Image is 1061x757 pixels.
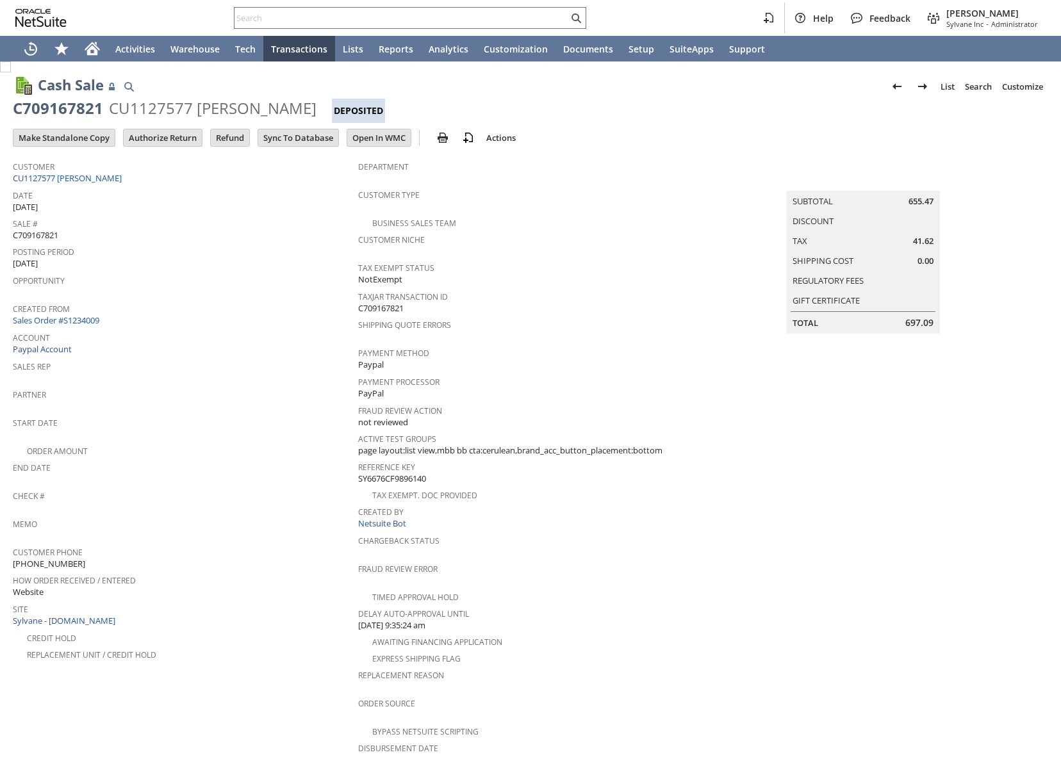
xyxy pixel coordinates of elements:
[358,405,442,416] a: Fraud Review Action
[372,592,459,603] a: Timed Approval Hold
[909,195,934,208] span: 655.47
[429,43,468,55] span: Analytics
[670,43,714,55] span: SuiteApps
[13,172,125,184] a: CU1127577 [PERSON_NAME]
[421,36,476,61] a: Analytics
[629,43,654,55] span: Setup
[461,130,476,145] img: add-record.svg
[13,218,38,229] a: Sale #
[917,255,934,267] span: 0.00
[371,36,421,61] a: Reports
[358,273,402,286] span: NotExempt
[13,519,37,530] a: Memo
[163,36,227,61] a: Warehouse
[729,43,765,55] span: Support
[786,170,940,191] caption: Summary
[913,235,934,247] span: 41.62
[960,76,997,97] a: Search
[13,201,38,213] span: [DATE]
[23,41,38,56] svg: Recent Records
[13,343,72,355] a: Paypal Account
[13,190,33,201] a: Date
[263,36,335,61] a: Transactions
[121,79,136,94] img: Quick Find
[358,473,426,485] span: SY6676CF9896140
[13,604,28,615] a: Site
[115,43,155,55] span: Activities
[13,257,38,270] span: [DATE]
[946,19,983,29] span: Sylvane Inc
[358,416,408,428] span: not reviewed
[793,215,834,227] a: Discount
[54,41,69,56] svg: Shortcuts
[793,235,807,247] a: Tax
[13,98,103,118] div: C709167821
[13,615,119,626] a: Sylvane - [DOMAIN_NAME]
[13,575,136,586] a: How Order Received / Entered
[869,12,910,24] span: Feedback
[889,79,905,94] img: Previous
[332,99,385,123] div: Deposited
[15,36,46,61] a: Recent Records
[358,291,448,302] a: TaxJar Transaction ID
[211,129,249,146] input: Refund
[372,637,502,647] a: Awaiting Financing Application
[358,161,409,172] a: Department
[358,517,409,529] a: Netsuite Bot
[358,234,425,245] a: Customer Niche
[13,586,44,598] span: Website
[109,83,115,90] img: Locked
[476,36,555,61] a: Customization
[13,361,51,372] a: Sales Rep
[358,507,404,517] a: Created By
[27,649,156,660] a: Replacement Unit / Credit Hold
[935,76,960,97] a: List
[13,275,65,286] a: Opportunity
[372,726,479,737] a: Bypass NetSuite Scripting
[13,558,85,570] span: [PHONE_NUMBER]
[13,129,115,146] input: Make Standalone Copy
[372,218,456,229] a: Business Sales Team
[358,359,384,371] span: Paypal
[347,129,411,146] input: Open In WMC
[271,43,327,55] span: Transactions
[358,263,434,273] a: Tax Exempt Status
[258,129,338,146] input: Sync To Database
[85,41,100,56] svg: Home
[793,295,860,306] a: Gift Certificate
[13,389,46,400] a: Partner
[15,9,67,27] svg: logo
[235,43,256,55] span: Tech
[358,444,662,457] span: page layout:list view,mbb bb cta:cerulean,brand_acc_button_placement:bottom
[13,247,74,257] a: Posting Period
[435,130,450,145] img: print.svg
[481,132,521,143] a: Actions
[568,10,584,26] svg: Search
[13,491,45,501] a: Check #
[721,36,773,61] a: Support
[358,434,436,444] a: Active Test Groups
[358,619,425,631] span: [DATE] 9:35:24 am
[13,314,103,326] a: Sales Order #S1234009
[621,36,662,61] a: Setup
[13,547,83,558] a: Customer Phone
[13,418,58,428] a: Start Date
[793,255,853,266] a: Shipping Cost
[358,302,404,314] span: C709167821
[555,36,621,61] a: Documents
[372,653,461,664] a: Express Shipping Flag
[13,304,70,314] a: Created From
[358,320,451,330] a: Shipping Quote Errors
[662,36,721,61] a: SuiteApps
[234,10,568,26] input: Search
[986,19,989,29] span: -
[77,36,108,61] a: Home
[27,446,88,457] a: Order Amount
[997,76,1048,97] a: Customize
[915,79,930,94] img: Next
[108,36,163,61] a: Activities
[170,43,220,55] span: Warehouse
[372,490,477,501] a: Tax Exempt. Doc Provided
[813,12,834,24] span: Help
[946,7,1038,19] span: [PERSON_NAME]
